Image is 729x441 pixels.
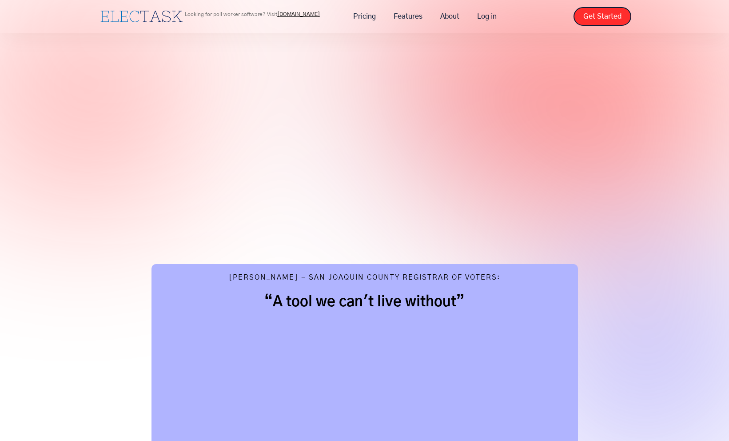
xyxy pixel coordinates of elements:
h2: “A tool we can't live without” [169,293,560,311]
a: Log in [468,7,506,26]
a: home [98,8,185,24]
div: [PERSON_NAME] - San Joaquin County Registrar of Voters: [229,273,501,284]
p: Looking for poll worker software? Visit [185,12,320,17]
a: Pricing [344,7,385,26]
a: Get Started [574,7,631,26]
a: Features [385,7,431,26]
a: [DOMAIN_NAME] [277,12,320,17]
a: About [431,7,468,26]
